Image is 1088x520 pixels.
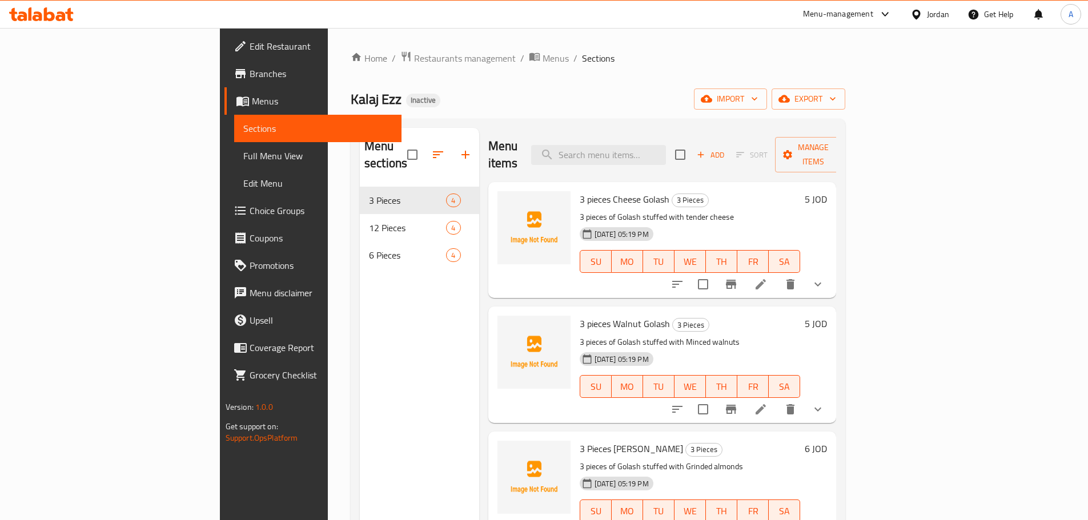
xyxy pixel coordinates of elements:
button: MO [612,375,643,398]
p: 3 pieces of Golash stuffed with Grinded almonds [580,459,801,474]
a: Menu disclaimer [224,279,402,307]
a: Grocery Checklist [224,361,402,389]
a: Coverage Report [224,334,402,361]
a: Upsell [224,307,402,334]
span: 3 Pieces [369,194,446,207]
span: FR [742,253,764,270]
span: import [703,92,758,106]
span: WE [679,503,701,519]
a: Support.OpsPlatform [226,430,298,445]
div: Menu-management [803,7,873,21]
button: show more [804,396,832,423]
span: TH [710,253,733,270]
span: Menus [252,94,392,108]
span: FR [742,378,764,395]
svg: Show Choices [811,402,825,416]
button: WE [675,250,706,273]
span: Coupons [250,231,392,245]
span: Sections [582,51,615,65]
span: Coverage Report [250,341,392,354]
img: 3 Pieces Almond Golash [497,441,571,514]
span: 3 Pieces [686,443,722,456]
nav: breadcrumb [351,51,845,66]
div: 6 Pieces4 [360,241,479,269]
span: Menu disclaimer [250,286,392,300]
a: Menus [529,51,569,66]
button: TH [706,250,737,273]
a: Choice Groups [224,197,402,224]
span: MO [616,503,639,519]
button: delete [777,396,804,423]
span: Select all sections [400,143,424,167]
a: Coupons [224,224,402,252]
span: Manage items [784,140,842,169]
div: Jordan [927,8,949,21]
span: MO [616,253,639,270]
button: SA [769,375,800,398]
button: SU [580,375,612,398]
input: search [531,145,666,165]
span: Version: [226,400,254,414]
div: 12 Pieces [369,221,446,235]
span: Full Menu View [243,149,392,163]
span: Select to update [691,272,715,296]
span: Menus [543,51,569,65]
span: Sort sections [424,141,452,168]
button: WE [675,375,706,398]
div: 3 Pieces4 [360,187,479,214]
button: Manage items [775,137,852,172]
span: Select section first [729,146,775,164]
a: Promotions [224,252,402,279]
a: Edit menu item [754,402,768,416]
a: Full Menu View [234,142,402,170]
span: Select to update [691,397,715,421]
button: TH [706,375,737,398]
span: SA [773,253,796,270]
span: export [781,92,836,106]
span: SU [585,503,607,519]
span: Sections [243,122,392,135]
a: Branches [224,60,402,87]
span: 4 [447,223,460,233]
button: delete [777,271,804,298]
span: SU [585,378,607,395]
span: 3 pieces Cheese Golash [580,191,669,208]
h6: 5 JOD [805,316,827,332]
span: Select section [668,143,692,167]
button: export [772,88,845,110]
a: Edit Menu [234,170,402,197]
span: 3 Pieces [673,319,709,332]
div: 3 Pieces [685,443,722,457]
span: Restaurants management [414,51,516,65]
span: WE [679,253,701,270]
span: Branches [250,67,392,80]
span: SU [585,253,607,270]
p: 3 pieces of Golash stuffed with Minced walnuts [580,335,801,349]
svg: Show Choices [811,277,825,291]
span: TU [648,503,670,519]
span: 4 [447,250,460,261]
img: 3 pieces Walnut Golash [497,316,571,389]
div: Inactive [406,94,440,107]
span: Add item [692,146,729,164]
a: Sections [234,115,402,142]
span: [DATE] 05:19 PM [590,354,653,365]
span: 3 pieces Walnut Golash [580,315,670,332]
button: FR [737,375,769,398]
span: 4 [447,195,460,206]
button: show more [804,271,832,298]
h6: 5 JOD [805,191,827,207]
a: Menus [224,87,402,115]
span: Kalaj Ezz [351,86,402,112]
button: sort-choices [664,271,691,298]
span: WE [679,378,701,395]
span: [DATE] 05:19 PM [590,478,653,489]
span: 6 Pieces [369,248,446,262]
span: FR [742,503,764,519]
button: Add [692,146,729,164]
span: SA [773,378,796,395]
div: items [446,221,460,235]
div: items [446,248,460,262]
